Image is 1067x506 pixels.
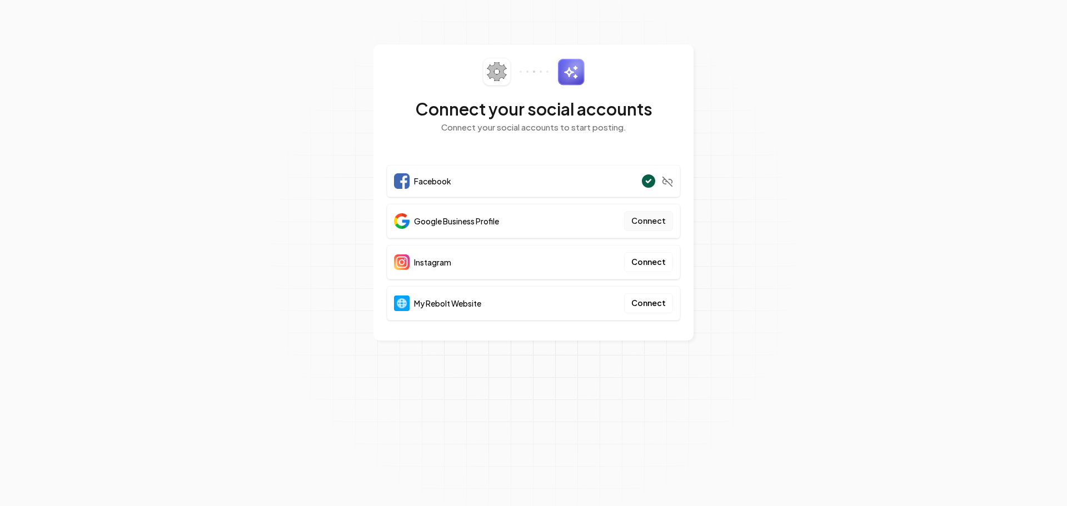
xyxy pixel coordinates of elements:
[394,254,410,270] img: Instagram
[414,176,451,187] span: Facebook
[624,252,673,272] button: Connect
[414,257,451,268] span: Instagram
[557,58,585,86] img: sparkles.svg
[387,99,680,119] h2: Connect your social accounts
[394,295,410,311] img: Website
[414,298,481,309] span: My Rebolt Website
[387,121,680,134] p: Connect your social accounts to start posting.
[414,216,499,227] span: Google Business Profile
[394,213,410,229] img: Google
[624,293,673,313] button: Connect
[394,173,410,189] img: Facebook
[520,71,549,73] img: connector-dots.svg
[624,211,673,231] button: Connect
